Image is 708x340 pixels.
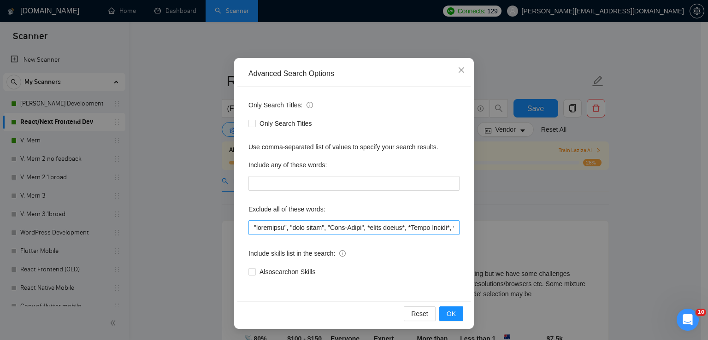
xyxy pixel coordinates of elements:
[449,58,474,83] button: Close
[248,248,346,258] span: Include skills list in the search:
[458,66,465,74] span: close
[339,250,346,257] span: info-circle
[248,100,313,110] span: Only Search Titles:
[248,142,460,152] div: Use comma-separated list of values to specify your search results.
[248,158,327,172] label: Include any of these words:
[307,102,313,108] span: info-circle
[677,309,699,331] iframe: Intercom live chat
[447,309,456,319] span: OK
[248,69,460,79] div: Advanced Search Options
[439,306,463,321] button: OK
[256,267,319,277] span: Also search on Skills
[404,306,436,321] button: Reset
[411,309,428,319] span: Reset
[248,202,325,217] label: Exclude all of these words:
[696,309,706,316] span: 10
[256,118,316,129] span: Only Search Titles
